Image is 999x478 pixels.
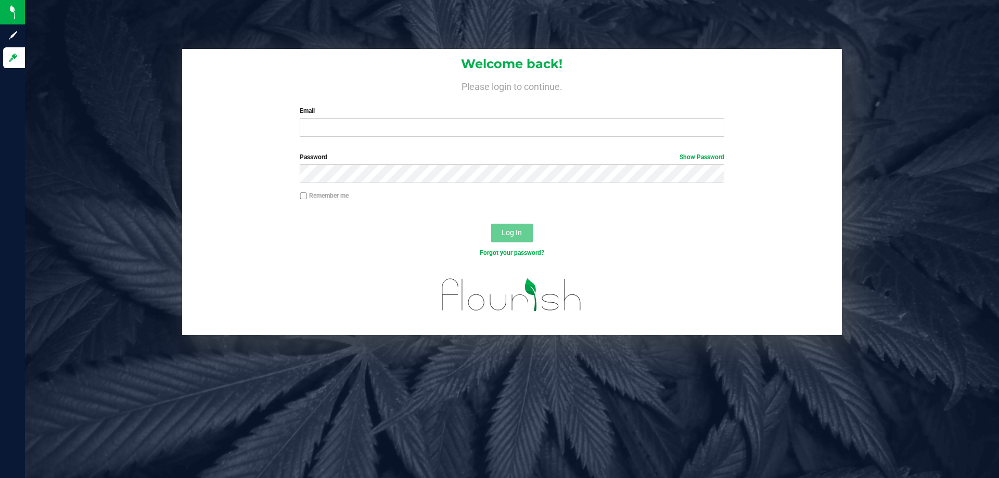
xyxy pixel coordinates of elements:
[300,153,327,161] span: Password
[429,268,594,321] img: flourish_logo.svg
[182,79,842,92] h4: Please login to continue.
[680,153,724,161] a: Show Password
[300,191,349,200] label: Remember me
[300,106,724,115] label: Email
[182,57,842,71] h1: Welcome back!
[491,224,533,242] button: Log In
[480,249,544,256] a: Forgot your password?
[300,192,307,200] input: Remember me
[8,30,18,41] inline-svg: Sign up
[8,53,18,63] inline-svg: Log in
[502,228,522,237] span: Log In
